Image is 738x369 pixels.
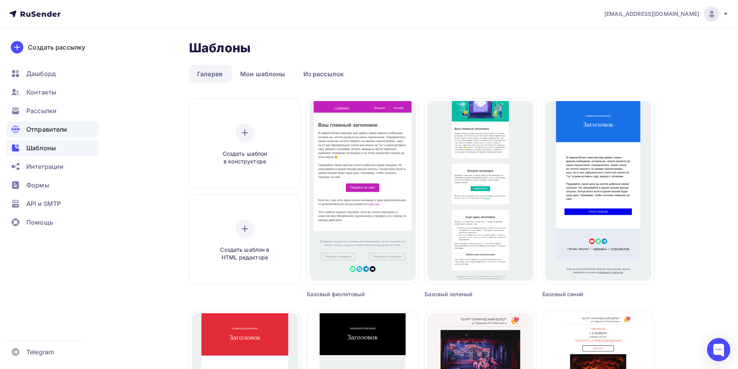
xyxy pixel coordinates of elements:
[6,84,98,100] a: Контакты
[542,290,626,298] div: Базовый синий
[189,65,231,83] a: Галерея
[604,10,699,18] span: [EMAIL_ADDRESS][DOMAIN_NAME]
[26,218,53,227] span: Помощь
[604,6,729,22] a: [EMAIL_ADDRESS][DOMAIN_NAME]
[28,43,85,52] div: Создать рассылку
[26,162,64,171] span: Интеграции
[26,143,56,153] span: Шаблоны
[425,290,508,298] div: Базовый зеленый
[6,122,98,137] a: Отправители
[6,103,98,118] a: Рассылки
[307,290,391,298] div: Базовый фиолетовый
[208,150,282,166] span: Создать шаблон в конструкторе
[295,65,352,83] a: Из рассылок
[26,347,54,357] span: Telegram
[189,40,251,56] h2: Шаблоны
[208,246,282,262] span: Создать шаблон в HTML редакторе
[26,199,61,208] span: API и SMTP
[26,106,57,115] span: Рассылки
[26,69,56,78] span: Дашборд
[6,177,98,193] a: Формы
[232,65,294,83] a: Мои шаблоны
[6,140,98,156] a: Шаблоны
[26,180,49,190] span: Формы
[26,88,56,97] span: Контакты
[26,125,67,134] span: Отправители
[6,66,98,81] a: Дашборд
